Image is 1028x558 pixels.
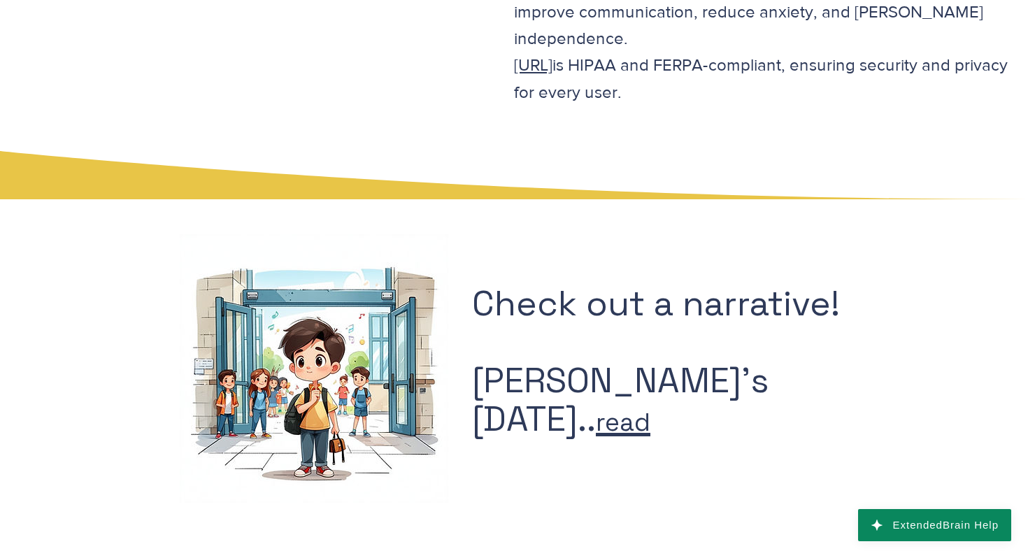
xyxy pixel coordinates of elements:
[858,509,1011,541] button: ExtendedBrain Help
[180,234,448,503] img: image003.jpg
[596,396,650,441] a: read
[514,55,552,74] a: [URL]
[596,406,650,438] span: read
[514,55,1008,101] span: is HIPAA and FERPA-compliant, ensuring security and privacy for every user.
[472,285,846,480] h1: Check out a narrative! [PERSON_NAME]'s [DATE]..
